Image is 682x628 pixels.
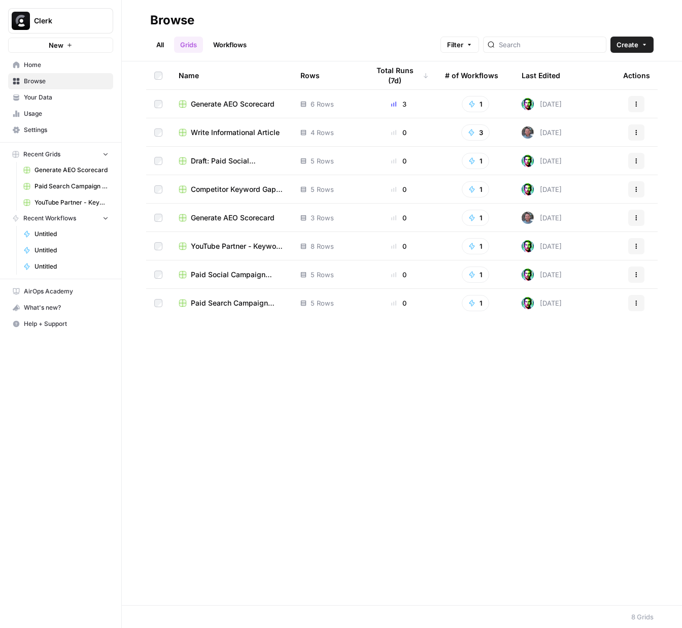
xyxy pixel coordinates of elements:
span: New [49,40,63,50]
span: Draft: Paid Social Campaign Generator Grid [191,156,284,166]
div: Actions [623,61,650,89]
span: 4 Rows [311,127,334,138]
input: Search [499,40,602,50]
span: YouTube Partner - Keyword Search Grid (1) [35,198,109,207]
button: Filter [440,37,479,53]
button: 1 [462,96,489,112]
div: Total Runs (7d) [369,61,429,89]
button: 3 [461,124,490,141]
a: YouTube Partner - Keyword Search Grid (1) [19,194,113,211]
div: # of Workflows [445,61,498,89]
span: 5 Rows [311,270,334,280]
a: Home [8,57,113,73]
span: Generate AEO Scorecard [35,166,109,175]
a: Generate AEO Scorecard [19,162,113,178]
a: YouTube Partner - Keyword Search Grid (1) [179,241,284,251]
button: 1 [462,238,489,254]
div: 0 [369,127,429,138]
div: [DATE] [522,155,562,167]
a: Generate AEO Scorecard [179,213,284,223]
a: Write Informational Article [179,127,284,138]
a: Draft: Paid Social Campaign Generator Grid [179,156,284,166]
img: 2ny2lhy5z6ffk8a48et5s81dpqao [522,98,534,110]
span: Settings [24,125,109,135]
div: Last Edited [522,61,560,89]
div: Rows [300,61,320,89]
a: Usage [8,106,113,122]
img: 2ny2lhy5z6ffk8a48et5s81dpqao [522,269,534,281]
div: 0 [369,270,429,280]
span: Recent Workflows [23,214,76,223]
span: Generate AEO Scorecard [191,99,275,109]
button: Recent Grids [8,147,113,162]
button: Recent Workflows [8,211,113,226]
a: Paid Social Campaign Generator Grid [179,270,284,280]
span: Recent Grids [23,150,60,159]
div: [DATE] [522,240,562,252]
div: 0 [369,298,429,308]
span: Untitled [35,229,109,239]
span: Write Informational Article [191,127,280,138]
button: Help + Support [8,316,113,332]
a: Untitled [19,242,113,258]
img: 2ny2lhy5z6ffk8a48et5s81dpqao [522,183,534,195]
a: Untitled [19,226,113,242]
span: 6 Rows [311,99,334,109]
a: Competitor Keyword Gap + Underperforming Keyword Analysis Grid [179,184,284,194]
div: 3 [369,99,429,109]
span: Generate AEO Scorecard [191,213,275,223]
a: Untitled [19,258,113,275]
span: Browse [24,77,109,86]
img: 2ny2lhy5z6ffk8a48et5s81dpqao [522,240,534,252]
span: 8 Rows [311,241,334,251]
div: 0 [369,241,429,251]
span: 5 Rows [311,298,334,308]
span: Paid Search Campaign Planning Grid [191,298,284,308]
a: All [150,37,170,53]
span: Competitor Keyword Gap + Underperforming Keyword Analysis Grid [191,184,284,194]
button: 1 [462,295,489,311]
span: Filter [447,40,463,50]
div: [DATE] [522,98,562,110]
a: Paid Search Campaign Planning Grid [19,178,113,194]
span: Usage [24,109,109,118]
a: Grids [174,37,203,53]
span: Paid Search Campaign Planning Grid [35,182,109,191]
div: 0 [369,156,429,166]
button: 1 [462,267,489,283]
img: 2ny2lhy5z6ffk8a48et5s81dpqao [522,297,534,309]
span: YouTube Partner - Keyword Search Grid (1) [191,241,284,251]
span: Untitled [35,246,109,255]
a: AirOps Academy [8,283,113,300]
button: Workspace: Clerk [8,8,113,34]
div: [DATE] [522,126,562,139]
a: Generate AEO Scorecard [179,99,284,109]
div: [DATE] [522,212,562,224]
div: What's new? [9,300,113,315]
img: sqsqabvstngz6auw7wmvjs4h5qg9 [522,126,534,139]
div: [DATE] [522,297,562,309]
span: Help + Support [24,319,109,328]
a: Workflows [207,37,253,53]
span: Untitled [35,262,109,271]
div: [DATE] [522,269,562,281]
span: Clerk [34,16,95,26]
button: What's new? [8,300,113,316]
img: sqsqabvstngz6auw7wmvjs4h5qg9 [522,212,534,224]
div: Name [179,61,284,89]
a: Your Data [8,89,113,106]
span: Create [617,40,638,50]
span: AirOps Academy [24,287,109,296]
div: Browse [150,12,194,28]
span: 5 Rows [311,184,334,194]
button: 1 [462,210,489,226]
span: Your Data [24,93,109,102]
a: Browse [8,73,113,89]
span: 3 Rows [311,213,334,223]
button: 1 [462,153,489,169]
button: New [8,38,113,53]
div: [DATE] [522,183,562,195]
button: Create [610,37,654,53]
div: 0 [369,184,429,194]
button: 1 [462,181,489,197]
